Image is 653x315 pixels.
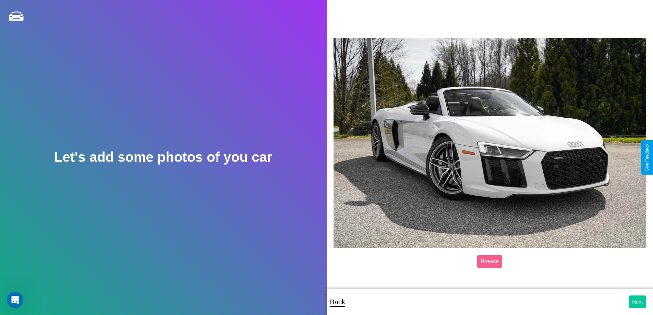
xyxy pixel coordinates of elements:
[334,38,646,248] img: posted
[629,295,646,308] button: Next
[477,255,502,268] label: Browse
[7,292,23,308] iframe: Intercom live chat
[645,144,650,171] div: Give Feedback
[330,296,345,308] p: Back
[54,149,272,165] h2: Let's add some photos of you car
